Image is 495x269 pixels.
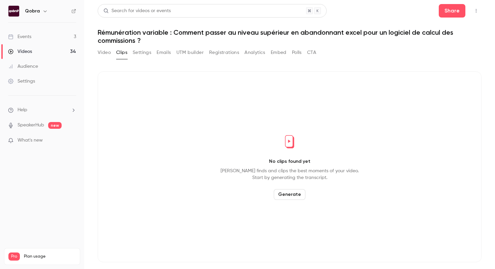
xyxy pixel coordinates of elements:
button: Share [439,4,465,18]
span: new [48,122,62,129]
span: Help [18,107,27,114]
img: Qobra [8,6,19,17]
div: Settings [8,78,35,85]
div: Audience [8,63,38,70]
p: No clips found yet [269,158,310,165]
a: SpeakerHub [18,122,44,129]
li: help-dropdown-opener [8,107,76,114]
button: Analytics [244,47,265,58]
button: Embed [271,47,287,58]
button: Settings [133,47,151,58]
div: Search for videos or events [103,7,171,14]
h1: Rémunération variable : Comment passer au niveau supérieur en abandonnant excel pour un logiciel ... [98,28,482,44]
button: Generate [274,189,305,200]
button: Video [98,47,111,58]
span: What's new [18,137,43,144]
button: Emails [157,47,171,58]
div: Events [8,33,31,40]
button: Top Bar Actions [471,5,482,16]
h6: Qobra [25,8,40,14]
button: Clips [116,47,127,58]
span: Pro [8,252,20,261]
span: Plan usage [24,254,76,259]
button: UTM builder [176,47,204,58]
button: Registrations [209,47,239,58]
p: [PERSON_NAME] finds and clips the best moments of your video. Start by generating the transcript. [221,168,359,181]
button: CTA [307,47,316,58]
div: Videos [8,48,32,55]
iframe: Noticeable Trigger [68,138,76,144]
button: Polls [292,47,302,58]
